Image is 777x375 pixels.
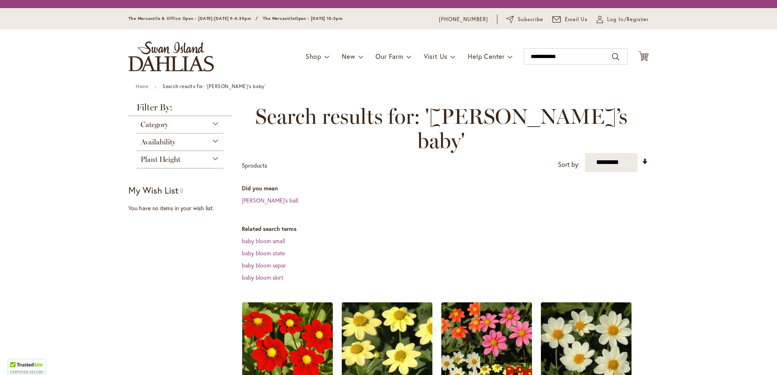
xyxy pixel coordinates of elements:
span: Our Farm [375,52,403,60]
a: Subscribe [506,15,543,24]
p: products [242,159,267,172]
span: Search results for: '[PERSON_NAME]’s baby' [242,104,640,153]
span: Availability [141,138,176,147]
dt: Did you mean [242,184,649,192]
dt: Related search terms [242,225,649,233]
strong: Filter By: [128,103,232,116]
span: New [342,52,355,60]
span: 5 [242,162,245,169]
span: Log In/Register [607,15,649,24]
span: Plant Height [141,155,180,164]
a: baby bloom state [242,249,285,257]
a: Log In/Register [597,15,649,24]
a: [PHONE_NUMBER] [439,15,488,24]
span: Help Center [468,52,505,60]
a: Email Us [552,15,588,24]
a: [PERSON_NAME]’s ball [242,196,298,204]
a: Home [136,83,148,89]
span: Email Us [565,15,588,24]
strong: My Wish List [128,184,178,196]
span: Shop [306,52,321,60]
a: baby bloom small [242,237,285,245]
a: store logo [128,41,214,71]
span: Visit Us [424,52,447,60]
strong: Search results for: '[PERSON_NAME]’s baby' [163,83,265,89]
span: Category [141,120,168,129]
span: Open - [DATE] 10-3pm [295,16,343,21]
label: Sort by: [558,157,580,172]
span: The Mercantile & Office Open - [DATE]-[DATE] 9-4:30pm / The Mercantile [128,16,295,21]
a: baby bloom skirt [242,274,283,281]
a: baby bloom separ [242,261,286,269]
button: Search [612,50,619,63]
span: Subscribe [518,15,543,24]
div: You have no items in your wish list. [128,204,237,212]
div: TrustedSite Certified [8,360,46,375]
